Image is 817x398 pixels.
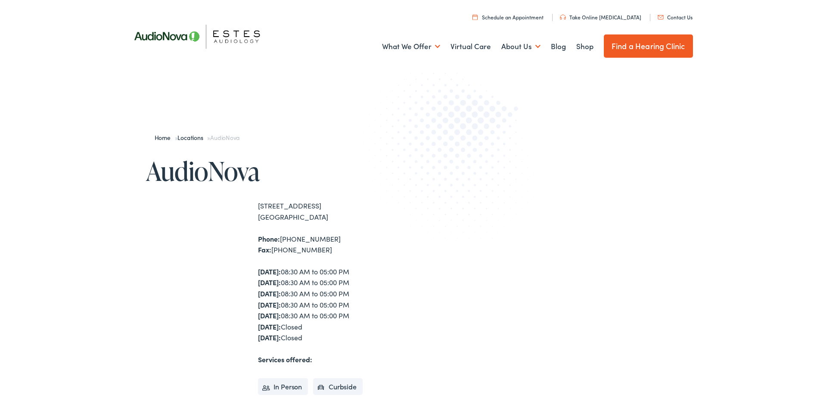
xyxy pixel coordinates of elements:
a: Locations [177,133,207,142]
strong: [DATE]: [258,333,281,342]
strong: Fax: [258,245,271,254]
li: Curbside [313,378,363,395]
h1: AudioNova [146,157,409,185]
a: Blog [551,31,566,62]
div: 08:30 AM to 05:00 PM 08:30 AM to 05:00 PM 08:30 AM to 05:00 PM 08:30 AM to 05:00 PM 08:30 AM to 0... [258,266,409,343]
strong: Services offered: [258,354,312,364]
img: utility icon [472,14,478,20]
a: What We Offer [382,31,440,62]
a: Contact Us [658,13,693,21]
strong: Phone: [258,234,280,243]
div: [STREET_ADDRESS] [GEOGRAPHIC_DATA] [258,200,409,222]
span: AudioNova [210,133,239,142]
strong: [DATE]: [258,322,281,331]
img: utility icon [560,15,566,20]
strong: [DATE]: [258,277,281,287]
a: Find a Hearing Clinic [604,34,693,58]
li: In Person [258,378,308,395]
strong: [DATE]: [258,267,281,276]
a: About Us [501,31,541,62]
a: Home [155,133,175,142]
img: utility icon [658,15,664,19]
strong: [DATE]: [258,311,281,320]
strong: [DATE]: [258,289,281,298]
span: » » [155,133,240,142]
strong: [DATE]: [258,300,281,309]
a: Virtual Care [450,31,491,62]
div: [PHONE_NUMBER] [PHONE_NUMBER] [258,233,409,255]
a: Shop [576,31,593,62]
a: Schedule an Appointment [472,13,544,21]
a: Take Online [MEDICAL_DATA] [560,13,641,21]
